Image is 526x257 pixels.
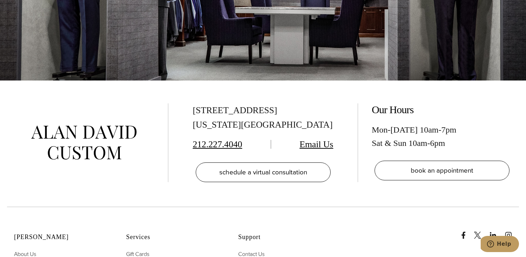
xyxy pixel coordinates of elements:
a: linkedin [489,225,504,239]
iframe: Opens a widget where you can chat to one of our agents [481,236,519,253]
a: instagram [505,225,519,239]
span: schedule a virtual consultation [219,167,307,177]
h2: Our Hours [372,103,512,116]
h2: [PERSON_NAME] [14,233,109,241]
h2: Services [126,233,221,241]
a: book an appointment [375,161,509,180]
a: Facebook [460,225,473,239]
div: [STREET_ADDRESS] [US_STATE][GEOGRAPHIC_DATA] [193,103,333,132]
a: x/twitter [474,225,488,239]
h2: Support [238,233,333,241]
div: Mon-[DATE] 10am-7pm Sat & Sun 10am-6pm [372,123,512,150]
img: alan david custom [31,126,137,160]
span: book an appointment [411,165,473,175]
a: schedule a virtual consultation [196,162,331,182]
a: 212.227.4040 [193,139,242,149]
a: Email Us [300,139,333,149]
